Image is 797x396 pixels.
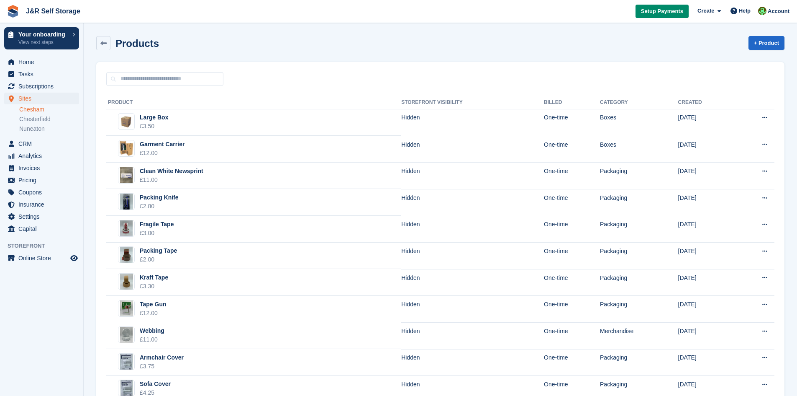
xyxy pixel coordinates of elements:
[140,273,168,282] div: Kraft Tape
[140,149,185,158] div: £12.00
[678,296,734,323] td: [DATE]
[636,5,689,18] a: Setup Payments
[19,106,79,114] a: Chesham
[23,4,84,18] a: J&R Self Storage
[69,253,79,263] a: Preview store
[118,116,134,128] img: Large%20carton.jpg
[120,353,133,370] img: Armchair+Cover-1920w.webp
[739,7,751,15] span: Help
[600,163,678,189] td: Packaging
[140,167,203,176] div: Clean White Newsprint
[18,150,69,162] span: Analytics
[120,300,133,317] img: Tape%20Gun.webp
[600,296,678,323] td: Packaging
[140,255,177,264] div: £2.00
[641,7,683,16] span: Setup Payments
[4,27,79,49] a: Your onboarding View next steps
[401,136,544,163] td: Hidden
[120,273,133,290] img: Kraft-Tape-1920w.webp
[600,189,678,216] td: Packaging
[120,246,133,263] img: Packing+Tape-1920w.webp
[120,326,133,343] img: Webbing.webp
[18,252,69,264] span: Online Store
[678,163,734,189] td: [DATE]
[401,216,544,243] td: Hidden
[600,243,678,269] td: Packaging
[140,309,167,318] div: £12.00
[4,223,79,235] a: menu
[600,322,678,349] td: Merchandise
[140,353,184,362] div: Armchair Cover
[7,5,19,18] img: stora-icon-8386f47178a22dfd0bd8f6a31ec36ba5ce8667c1dd55bd0f319d3a0aa187defe.svg
[18,39,68,46] p: View next steps
[115,38,159,49] h2: Products
[140,193,179,202] div: Packing Knife
[768,7,789,16] span: Account
[19,125,79,133] a: Nuneaton
[748,36,784,50] a: + Product
[758,7,766,15] img: Steve Pollicott
[544,269,600,296] td: One-time
[678,243,734,269] td: [DATE]
[600,216,678,243] td: Packaging
[4,138,79,150] a: menu
[18,199,69,210] span: Insurance
[678,136,734,163] td: [DATE]
[18,162,69,174] span: Invoices
[600,109,678,136] td: Boxes
[678,269,734,296] td: [DATE]
[18,68,69,80] span: Tasks
[544,322,600,349] td: One-time
[401,322,544,349] td: Hidden
[678,216,734,243] td: [DATE]
[18,138,69,150] span: CRM
[544,163,600,189] td: One-time
[4,68,79,80] a: menu
[120,167,133,184] img: IMG_1311-b9452fdc-1920w.webp
[140,229,174,238] div: £3.00
[140,335,164,344] div: £11.00
[4,199,79,210] a: menu
[140,122,168,131] div: £3.50
[4,56,79,68] a: menu
[140,300,167,309] div: Tape Gun
[4,80,79,92] a: menu
[544,96,600,109] th: Billed
[120,193,133,210] img: Utility-Knife-1920w.webp
[140,326,164,335] div: Webbing
[600,269,678,296] td: Packaging
[544,189,600,216] td: One-time
[18,31,68,37] p: Your onboarding
[600,136,678,163] td: Boxes
[401,96,544,109] th: Storefront visibility
[401,163,544,189] td: Hidden
[544,243,600,269] td: One-time
[18,174,69,186] span: Pricing
[4,252,79,264] a: menu
[18,223,69,235] span: Capital
[544,296,600,323] td: One-time
[18,211,69,223] span: Settings
[678,96,734,109] th: Created
[118,140,134,156] img: wardrobe_box.jpg
[18,56,69,68] span: Home
[4,174,79,186] a: menu
[697,7,714,15] span: Create
[18,186,69,198] span: Coupons
[140,380,171,388] div: Sofa Cover
[120,220,133,237] img: Fragile+Tape-1920w.webp
[4,93,79,104] a: menu
[18,93,69,104] span: Sites
[140,202,179,211] div: £2.80
[401,189,544,216] td: Hidden
[544,349,600,376] td: One-time
[678,189,734,216] td: [DATE]
[401,269,544,296] td: Hidden
[4,186,79,198] a: menu
[8,242,83,250] span: Storefront
[19,115,79,123] a: Chesterfield
[140,282,168,291] div: £3.30
[401,109,544,136] td: Hidden
[401,296,544,323] td: Hidden
[544,216,600,243] td: One-time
